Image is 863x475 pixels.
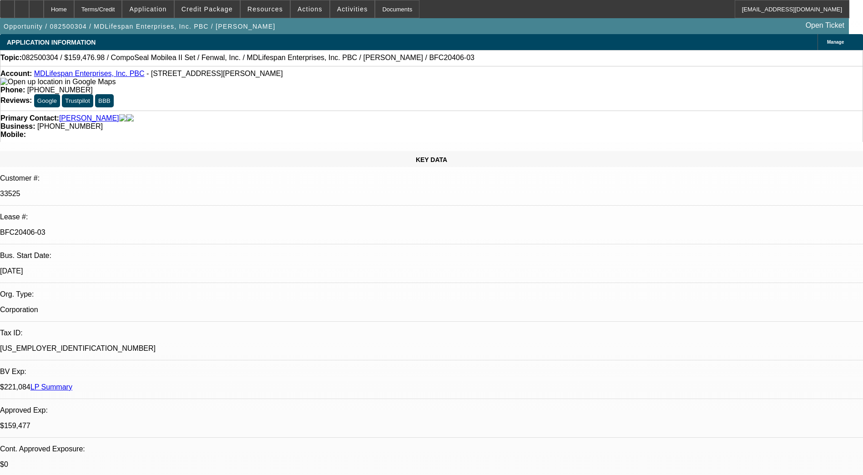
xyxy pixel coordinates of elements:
a: MDLifespan Enterprises, Inc. PBC [34,70,145,77]
a: View Google Maps [0,78,116,86]
span: Application [129,5,167,13]
strong: Phone: [0,86,25,94]
img: linkedin-icon.png [126,114,134,122]
button: Credit Package [175,0,240,18]
a: LP Summary [30,383,72,391]
img: Open up location in Google Maps [0,78,116,86]
strong: Business: [0,122,35,130]
span: [PHONE_NUMBER] [37,122,103,130]
span: Resources [247,5,283,13]
a: Open Ticket [802,18,848,33]
strong: Primary Contact: [0,114,59,122]
button: Application [122,0,173,18]
span: - [STREET_ADDRESS][PERSON_NAME] [146,70,283,77]
span: [PHONE_NUMBER] [27,86,93,94]
button: BBB [95,94,114,107]
span: Opportunity / 082500304 / MDLifespan Enterprises, Inc. PBC / [PERSON_NAME] [4,23,276,30]
span: 082500304 / $159,476.98 / CompoSeal Mobilea II Set / Fenwal, Inc. / MDLifespan Enterprises, Inc. ... [22,54,474,62]
button: Google [34,94,60,107]
span: KEY DATA [416,156,447,163]
strong: Reviews: [0,96,32,104]
strong: Account: [0,70,32,77]
span: Activities [337,5,368,13]
button: Resources [241,0,290,18]
strong: Mobile: [0,131,26,138]
button: Activities [330,0,375,18]
span: APPLICATION INFORMATION [7,39,96,46]
a: [PERSON_NAME] [59,114,119,122]
img: facebook-icon.png [119,114,126,122]
button: Actions [291,0,329,18]
strong: Topic: [0,54,22,62]
span: Manage [827,40,844,45]
span: Actions [298,5,323,13]
span: Credit Package [182,5,233,13]
button: Trustpilot [62,94,93,107]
